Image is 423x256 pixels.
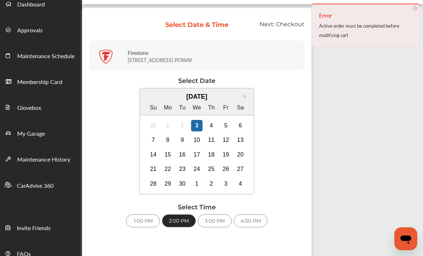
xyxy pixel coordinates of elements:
div: Su [148,102,159,113]
div: Choose Friday, October 3rd, 2025 [220,178,232,190]
span: My Garage [17,129,45,139]
div: Choose Saturday, September 20th, 2025 [235,149,246,160]
span: × [413,6,418,11]
div: Choose Sunday, September 28th, 2025 [148,178,159,190]
div: Th [206,102,217,113]
div: Choose Friday, September 26th, 2025 [220,163,232,175]
div: Sa [235,102,246,113]
iframe: Button to launch messaging window [394,227,417,250]
div: 4:00 PM [234,214,267,227]
div: Choose Saturday, September 13th, 2025 [235,134,246,146]
div: Choose Friday, September 5th, 2025 [220,120,232,131]
div: Choose Sunday, September 14th, 2025 [148,149,159,160]
div: Mo [162,102,174,113]
div: Not available Sunday, August 31st, 2025 [148,120,159,131]
div: Select Date [89,77,304,84]
img: logo-firestone.png [99,50,113,64]
div: Choose Thursday, October 2nd, 2025 [206,178,217,190]
div: Choose Friday, September 19th, 2025 [220,149,232,160]
a: Maintenance Schedule [0,42,82,68]
div: We [191,102,203,113]
div: Choose Monday, September 15th, 2025 [162,149,174,160]
span: Maintenance History [17,155,70,164]
div: Choose Tuesday, September 30th, 2025 [177,178,188,190]
div: 3:00 PM [198,214,232,227]
h4: Error [319,10,412,21]
div: Choose Monday, September 8th, 2025 [162,134,174,146]
a: Approvals [0,17,82,42]
div: 2:00 PM [162,214,196,227]
div: Choose Tuesday, September 16th, 2025 [177,149,188,160]
a: My Garage [0,120,82,146]
div: Choose Sunday, September 7th, 2025 [148,134,159,146]
div: Choose Sunday, September 21st, 2025 [148,163,159,175]
div: Choose Wednesday, September 24th, 2025 [191,163,203,175]
div: Choose Tuesday, September 23rd, 2025 [177,163,188,175]
div: Choose Saturday, September 27th, 2025 [235,163,246,175]
div: Choose Wednesday, October 1st, 2025 [191,178,203,190]
div: Choose Tuesday, September 9th, 2025 [177,134,188,146]
div: 1:00 PM [126,214,160,227]
div: Tu [177,102,188,113]
div: Choose Saturday, September 6th, 2025 [235,120,246,131]
div: [STREET_ADDRESS] POWAY [128,44,302,67]
div: Choose Wednesday, September 17th, 2025 [191,149,203,160]
div: Choose Monday, September 29th, 2025 [162,178,174,190]
span: CarAdvise 360 [17,181,53,191]
strong: Firestone [128,49,148,56]
span: Membership Card [17,78,62,87]
span: Maintenance Schedule [17,52,75,61]
div: Active order must be completed before modifying cart [319,21,412,40]
div: Select Time [89,203,304,211]
div: Not available Monday, September 1st, 2025 [162,120,174,131]
div: Choose Wednesday, September 3rd, 2025 [191,120,203,131]
a: Membership Card [0,68,82,94]
a: Maintenance History [0,146,82,172]
div: Choose Thursday, September 11th, 2025 [206,134,217,146]
button: Next Month [244,94,249,99]
a: Glovebox [0,94,82,120]
div: Choose Monday, September 22nd, 2025 [162,163,174,175]
div: Select Date & Time [165,21,229,29]
div: Choose Wednesday, September 10th, 2025 [191,134,203,146]
div: Fr [220,102,232,113]
div: Choose Thursday, September 25th, 2025 [206,163,217,175]
div: Choose Thursday, September 4th, 2025 [206,120,217,131]
span: Checkout [276,21,304,28]
div: Next: [234,21,310,34]
div: [DATE] [140,93,254,101]
span: Approvals [17,26,43,35]
div: Not available Tuesday, September 2nd, 2025 [177,120,188,131]
span: Invite Friends [17,224,51,233]
div: month 2025-09 [146,118,248,191]
span: Glovebox [17,103,41,113]
div: Choose Friday, September 12th, 2025 [220,134,232,146]
div: Choose Thursday, September 18th, 2025 [206,149,217,160]
div: Choose Saturday, October 4th, 2025 [235,178,246,190]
